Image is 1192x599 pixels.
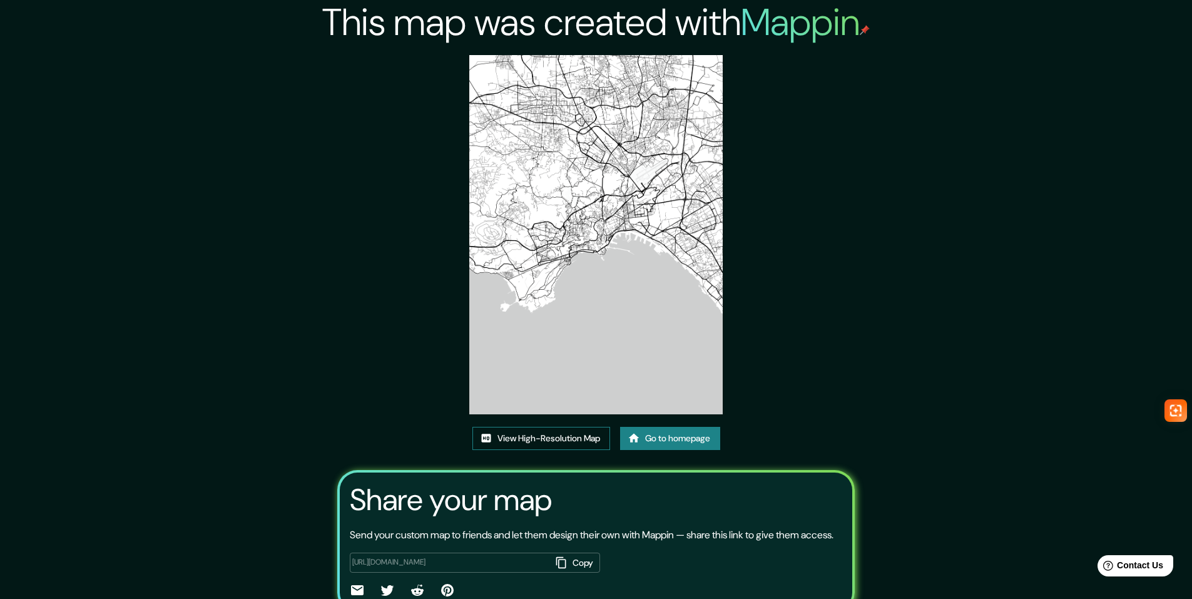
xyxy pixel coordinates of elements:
img: created-map [469,55,723,414]
a: View High-Resolution Map [472,427,610,450]
button: Copy [551,553,600,573]
h3: Share your map [350,483,552,518]
a: Go to homepage [620,427,720,450]
p: Send your custom map to friends and let them design their own with Mappin — share this link to gi... [350,528,833,543]
iframe: Help widget launcher [1081,550,1178,585]
img: mappin-pin [860,25,870,35]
